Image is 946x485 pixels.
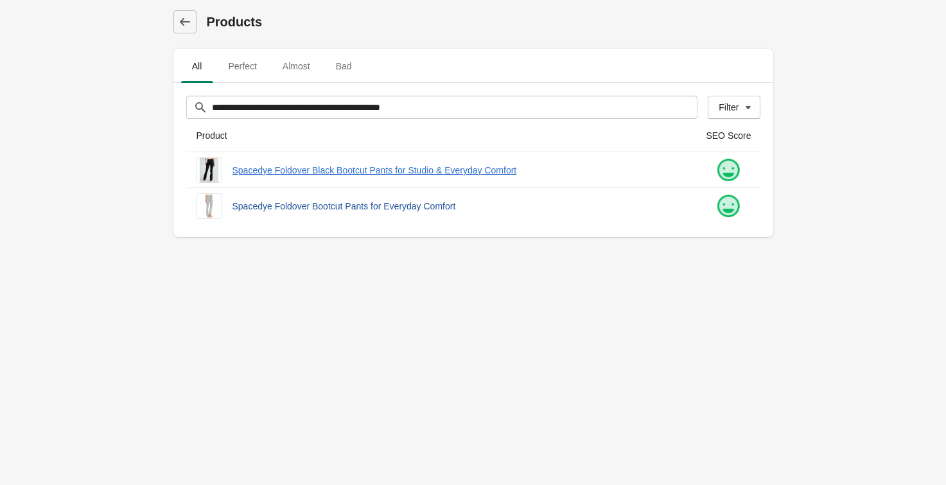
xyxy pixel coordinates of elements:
button: Perfect [216,49,270,83]
span: Almost [272,55,320,78]
th: Product [186,119,696,152]
div: Filter [719,102,739,112]
th: SEO Score [696,119,760,152]
button: Bad [323,49,365,83]
span: Bad [326,55,362,78]
h1: Products [207,13,773,31]
button: Almost [270,49,323,83]
img: happy.png [715,157,741,183]
button: Filter [708,96,760,119]
a: Spacedye Foldover Bootcut Pants for Everyday Comfort [232,200,686,213]
img: happy.png [715,193,741,219]
span: All [181,55,213,78]
a: Spacedye Foldover Black Bootcut Pants for Studio & Everyday Comfort [232,164,686,177]
span: Perfect [218,55,267,78]
button: All [179,49,216,83]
